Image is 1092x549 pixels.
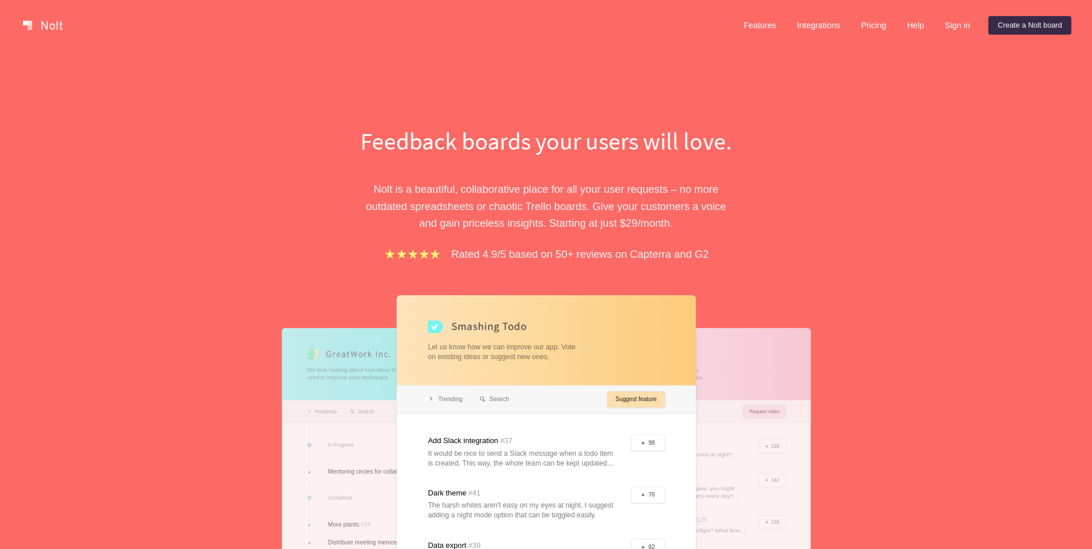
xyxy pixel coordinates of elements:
[451,246,709,262] p: Rated 4.9/5 based on 50+ reviews on Capterra and G2
[735,16,786,35] a: Features
[348,124,745,158] h1: Feedback boards your users will love.
[787,16,849,35] a: Integrations
[988,16,1071,35] a: Create a Nolt board
[852,16,896,35] a: Pricing
[383,247,442,261] img: stars.b067e34983.png
[348,181,745,231] p: Nolt is a beautiful, collaborative place for all your user requests – no more outdated spreadshee...
[935,16,979,35] a: Sign in
[898,16,934,35] a: Help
